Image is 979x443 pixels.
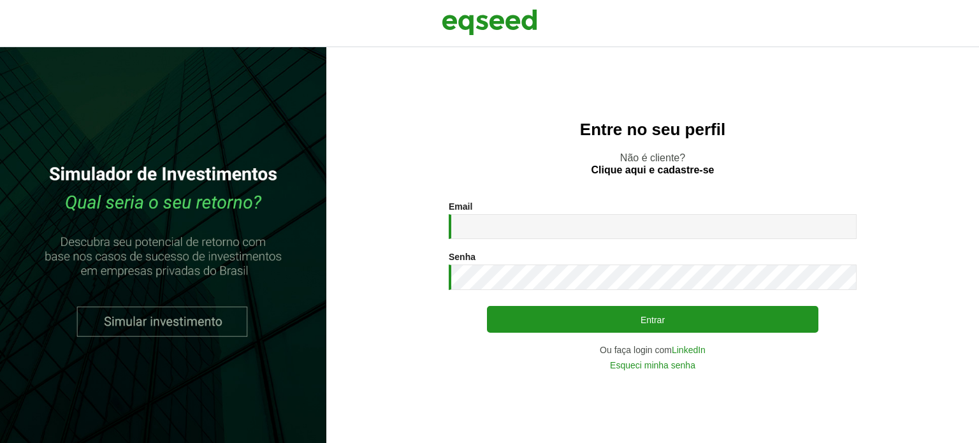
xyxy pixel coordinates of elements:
[672,345,706,354] a: LinkedIn
[449,345,857,354] div: Ou faça login com
[591,165,714,175] a: Clique aqui e cadastre-se
[442,6,537,38] img: EqSeed Logo
[352,152,954,176] p: Não é cliente?
[610,361,695,370] a: Esqueci minha senha
[487,306,818,333] button: Entrar
[352,120,954,139] h2: Entre no seu perfil
[449,202,472,211] label: Email
[449,252,475,261] label: Senha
